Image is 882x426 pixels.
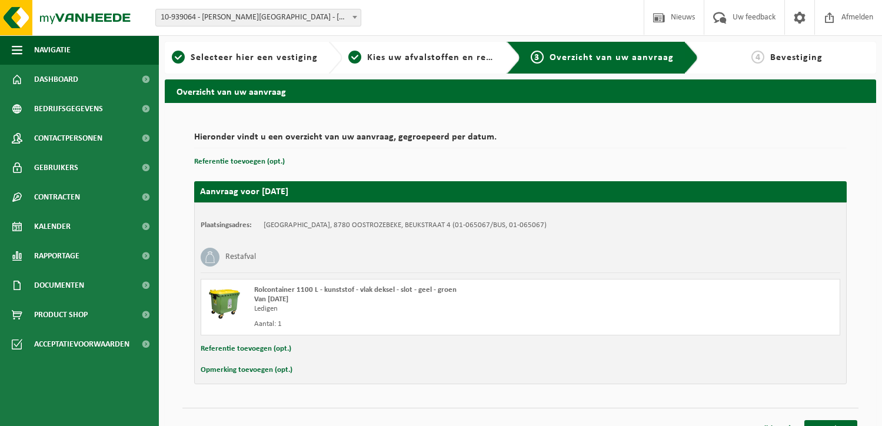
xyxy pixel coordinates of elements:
[225,248,256,267] h3: Restafval
[751,51,764,64] span: 4
[34,182,80,212] span: Contracten
[34,153,78,182] span: Gebruikers
[156,9,361,26] span: 10-939064 - LEFERBE DOMINIQUE - VISSERSHOVEKE - OOSTROZEBEKE
[34,330,129,359] span: Acceptatievoorwaarden
[34,300,88,330] span: Product Shop
[264,221,547,230] td: [GEOGRAPHIC_DATA], 8780 OOSTROZEBEKE, BEUKSTRAAT 4 (01-065067/BUS, 01-065067)
[191,53,318,62] span: Selecteer hier een vestiging
[201,221,252,229] strong: Plaatsingsadres:
[348,51,497,65] a: 2Kies uw afvalstoffen en recipiënten
[155,9,361,26] span: 10-939064 - LEFERBE DOMINIQUE - VISSERSHOVEKE - OOSTROZEBEKE
[34,271,84,300] span: Documenten
[171,51,319,65] a: 1Selecteer hier een vestiging
[770,53,823,62] span: Bevestiging
[34,94,103,124] span: Bedrijfsgegevens
[550,53,674,62] span: Overzicht van uw aanvraag
[207,285,242,321] img: WB-1100-HPE-GN-51.png
[194,154,285,169] button: Referentie toevoegen (opt.)
[367,53,529,62] span: Kies uw afvalstoffen en recipiënten
[201,362,292,378] button: Opmerking toevoegen (opt.)
[254,286,457,294] span: Rolcontainer 1100 L - kunststof - vlak deksel - slot - geel - groen
[34,212,71,241] span: Kalender
[201,341,291,357] button: Referentie toevoegen (opt.)
[194,132,847,148] h2: Hieronder vindt u een overzicht van uw aanvraag, gegroepeerd per datum.
[165,79,876,102] h2: Overzicht van uw aanvraag
[34,124,102,153] span: Contactpersonen
[172,51,185,64] span: 1
[34,65,78,94] span: Dashboard
[348,51,361,64] span: 2
[34,35,71,65] span: Navigatie
[34,241,79,271] span: Rapportage
[200,187,288,197] strong: Aanvraag voor [DATE]
[254,319,568,329] div: Aantal: 1
[254,304,568,314] div: Ledigen
[531,51,544,64] span: 3
[254,295,288,303] strong: Van [DATE]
